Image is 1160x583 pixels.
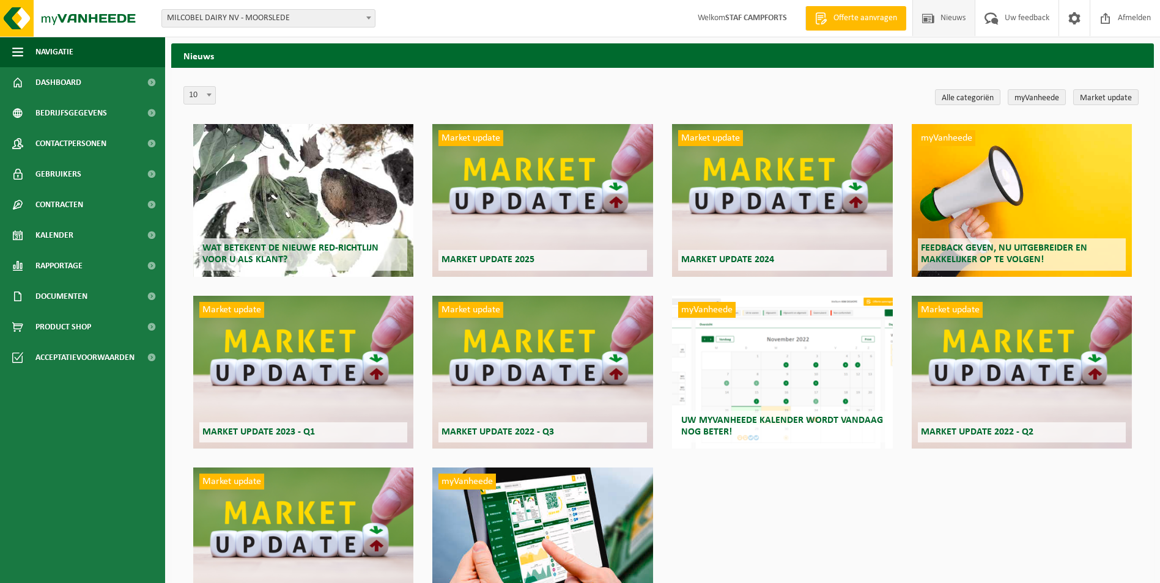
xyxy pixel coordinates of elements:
[1073,89,1139,105] a: Market update
[432,124,652,277] a: Market update Market update 2025
[35,342,135,373] span: Acceptatievoorwaarden
[935,89,1000,105] a: Alle categoriën
[912,296,1132,449] a: Market update Market update 2022 - Q2
[438,130,503,146] span: Market update
[678,130,743,146] span: Market update
[202,243,379,265] span: Wat betekent de nieuwe RED-richtlijn voor u als klant?
[184,87,215,104] span: 10
[35,220,73,251] span: Kalender
[161,9,375,28] span: MILCOBEL DAIRY NV - MOORSLEDE
[678,302,736,318] span: myVanheede
[193,124,413,277] a: Wat betekent de nieuwe RED-richtlijn voor u als klant?
[805,6,906,31] a: Offerte aanvragen
[183,86,216,105] span: 10
[830,12,900,24] span: Offerte aanvragen
[441,427,554,437] span: Market update 2022 - Q3
[921,243,1087,265] span: Feedback geven, nu uitgebreider en makkelijker op te volgen!
[199,474,264,490] span: Market update
[441,255,534,265] span: Market update 2025
[918,302,983,318] span: Market update
[199,302,264,318] span: Market update
[438,474,496,490] span: myVanheede
[672,124,892,277] a: Market update Market update 2024
[672,296,892,449] a: myVanheede Uw myVanheede kalender wordt vandaag nog beter!
[725,13,787,23] strong: STAF CAMPFORTS
[432,296,652,449] a: Market update Market update 2022 - Q3
[35,312,91,342] span: Product Shop
[171,43,1154,67] h2: Nieuws
[35,159,81,189] span: Gebruikers
[681,255,774,265] span: Market update 2024
[193,296,413,449] a: Market update Market update 2023 - Q1
[35,128,106,159] span: Contactpersonen
[35,189,83,220] span: Contracten
[162,10,375,27] span: MILCOBEL DAIRY NV - MOORSLEDE
[35,251,83,281] span: Rapportage
[35,281,87,312] span: Documenten
[1008,89,1066,105] a: myVanheede
[35,67,81,98] span: Dashboard
[35,98,107,128] span: Bedrijfsgegevens
[202,427,315,437] span: Market update 2023 - Q1
[918,130,975,146] span: myVanheede
[912,124,1132,277] a: myVanheede Feedback geven, nu uitgebreider en makkelijker op te volgen!
[921,427,1033,437] span: Market update 2022 - Q2
[35,37,73,67] span: Navigatie
[681,416,883,437] span: Uw myVanheede kalender wordt vandaag nog beter!
[438,302,503,318] span: Market update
